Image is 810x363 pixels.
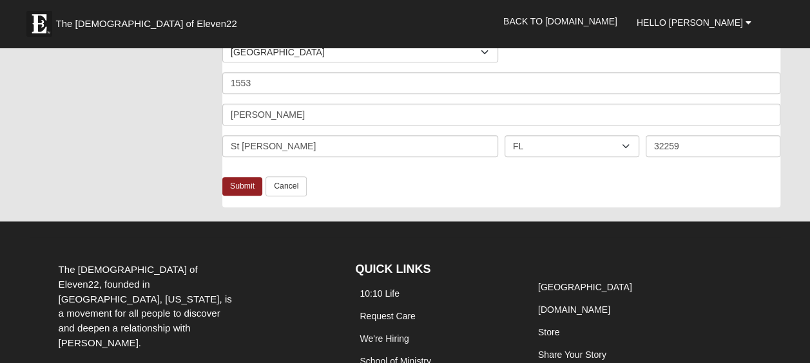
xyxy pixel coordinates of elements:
a: [GEOGRAPHIC_DATA] [538,282,632,292]
a: The [DEMOGRAPHIC_DATA] of Eleven22 [20,5,278,37]
input: Zip [646,135,780,157]
input: Address Line 2 [222,104,780,126]
a: Store [538,327,559,337]
img: Eleven22 logo [26,11,52,37]
input: Address Line 1 [222,72,780,94]
a: Cancel [265,176,307,196]
input: City [222,135,498,157]
a: Request Care [360,311,415,321]
a: We're Hiring [360,333,409,344]
a: Hello [PERSON_NAME] [627,6,761,39]
a: Back to [DOMAIN_NAME] [494,5,627,37]
h4: QUICK LINKS [355,263,514,277]
span: [GEOGRAPHIC_DATA] [231,41,481,63]
span: Hello [PERSON_NAME] [637,17,743,28]
a: Submit [222,177,262,196]
a: [DOMAIN_NAME] [538,304,610,315]
a: 10:10 Life [360,288,400,299]
span: The [DEMOGRAPHIC_DATA] of Eleven22 [55,17,236,30]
